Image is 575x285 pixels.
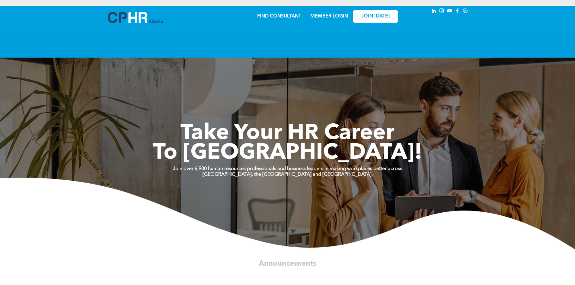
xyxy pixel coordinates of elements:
img: A blue and white logo for cp alberta [108,12,163,23]
span: Take Your HR Career [180,123,395,144]
a: Social network [462,8,469,16]
a: FIND CONSULTANT [257,14,301,19]
a: youtube [446,8,453,16]
a: JOIN [DATE] [353,10,398,23]
span: To [GEOGRAPHIC_DATA]! [153,142,422,164]
span: Announcements [259,260,317,267]
a: instagram [439,8,445,16]
a: linkedin [431,8,437,16]
a: facebook [454,8,461,16]
a: MEMBER LOGIN [310,14,348,19]
strong: Join over 6,900 human resources professionals and business leaders in making workplaces better ac... [173,166,402,171]
strong: [GEOGRAPHIC_DATA], the [GEOGRAPHIC_DATA] and [GEOGRAPHIC_DATA]. [203,172,373,177]
span: JOIN [DATE] [361,14,390,19]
